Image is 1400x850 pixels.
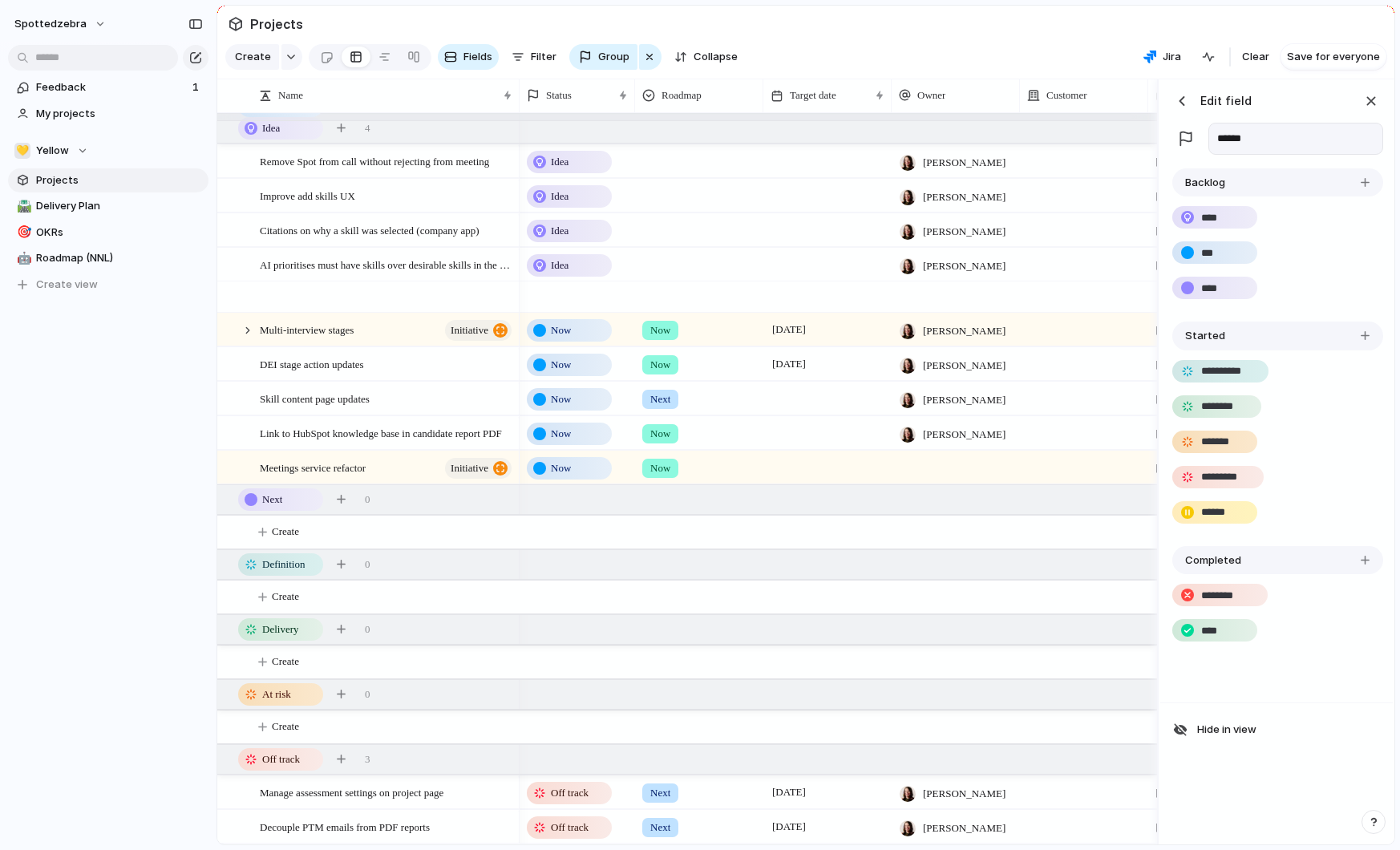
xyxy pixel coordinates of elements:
[1197,722,1256,738] span: Hide in view
[233,581,1182,613] button: Create
[272,524,299,540] span: Create
[569,44,637,70] button: Group
[551,820,589,836] span: Off track
[1185,552,1241,569] span: Completed
[278,87,303,103] span: Name
[17,249,28,268] div: 🤖
[1185,328,1225,344] span: Started
[1155,223,1189,239] span: [DATE]
[923,392,1005,408] span: [PERSON_NAME]
[14,198,30,214] button: 🛣️
[262,621,298,637] span: Delivery
[551,460,571,476] span: Now
[14,143,30,159] div: 💛
[790,87,836,103] span: Target date
[531,49,556,65] span: Filter
[1155,322,1189,338] span: [DATE]
[650,357,670,373] span: Now
[17,223,28,241] div: 🎯
[260,186,355,204] span: Improve add skills UX
[438,44,499,70] button: Fields
[192,79,202,95] span: 1
[551,188,568,204] span: Idea
[8,168,208,192] a: Projects
[650,322,670,338] span: Now
[8,246,208,270] a: 🤖Roadmap (NNL)
[1200,92,1252,109] h3: Edit field
[551,426,571,442] span: Now
[923,155,1005,171] span: [PERSON_NAME]
[551,357,571,373] span: Now
[445,458,512,479] button: initiative
[551,391,571,407] span: Now
[260,783,443,801] span: Manage assessment settings on project page
[668,44,744,70] button: Collapse
[272,589,299,605] span: Create
[36,225,203,241] span: OKRs
[598,49,629,65] span: Group
[36,250,203,266] span: Roadmap (NNL)
[262,751,300,767] span: Off track
[365,751,370,767] span: 3
[36,198,203,214] span: Delivery Plan
[262,492,282,508] span: Next
[923,820,1005,836] span: [PERSON_NAME]
[768,320,810,339] span: [DATE]
[36,172,203,188] span: Projects
[260,458,366,476] span: Meetings service refactor
[551,322,571,338] span: Now
[1163,49,1181,65] span: Jira
[650,391,670,407] span: Next
[260,354,364,373] span: DEI stage action updates
[1281,44,1386,70] button: Save for everyone
[451,457,488,480] span: initiative
[247,10,306,38] span: Projects
[8,221,208,245] div: 🎯OKRs
[36,79,188,95] span: Feedback
[445,320,512,341] button: initiative
[768,783,810,802] span: [DATE]
[8,139,208,163] button: 💛Yellow
[1155,785,1189,801] span: [DATE]
[8,75,208,99] a: Feedback1
[1236,44,1276,70] button: Clear
[365,621,370,637] span: 0
[14,250,30,266] button: 🤖
[260,423,502,442] span: Link to HubSpot knowledge base in candidate report PDF
[1155,426,1189,442] span: [DATE]
[923,427,1005,443] span: [PERSON_NAME]
[235,49,271,65] span: Create
[262,686,291,702] span: At risk
[260,320,354,338] span: Multi-interview stages
[694,49,738,65] span: Collapse
[923,358,1005,374] span: [PERSON_NAME]
[272,718,299,735] span: Create
[262,120,280,136] span: Idea
[225,44,279,70] button: Create
[1155,257,1189,273] span: [DATE]
[233,516,1182,548] button: Create
[923,189,1005,205] span: [PERSON_NAME]
[650,460,670,476] span: Now
[650,426,670,442] span: Now
[1167,716,1390,743] button: Hide in view
[923,258,1005,274] span: [PERSON_NAME]
[463,49,492,65] span: Fields
[36,106,203,122] span: My projects
[260,389,370,407] span: Skill content page updates
[923,224,1005,240] span: [PERSON_NAME]
[650,785,670,801] span: Next
[14,225,30,241] button: 🎯
[1155,391,1189,407] span: [DATE]
[8,273,208,297] button: Create view
[272,654,299,670] span: Create
[768,817,810,836] span: [DATE]
[365,120,370,136] span: 4
[1046,87,1087,103] span: Customer
[14,16,87,32] span: spottedzebra
[1155,154,1189,170] span: [DATE]
[1137,45,1188,69] button: Jira
[923,786,1005,802] span: [PERSON_NAME]
[233,710,1182,743] button: Create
